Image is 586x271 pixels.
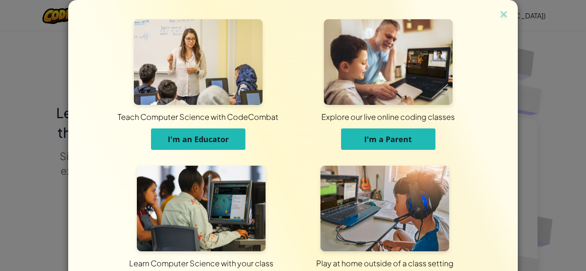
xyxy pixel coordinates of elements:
img: For Students [137,166,266,251]
img: close icon [498,9,509,21]
img: For Individuals [320,166,449,251]
button: I'm a Parent [341,128,435,150]
img: For Parents [324,19,453,105]
button: I'm an Educator [151,128,245,150]
img: For Educators [134,19,263,105]
span: I'm an Educator [168,134,229,144]
span: I'm a Parent [364,134,412,144]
